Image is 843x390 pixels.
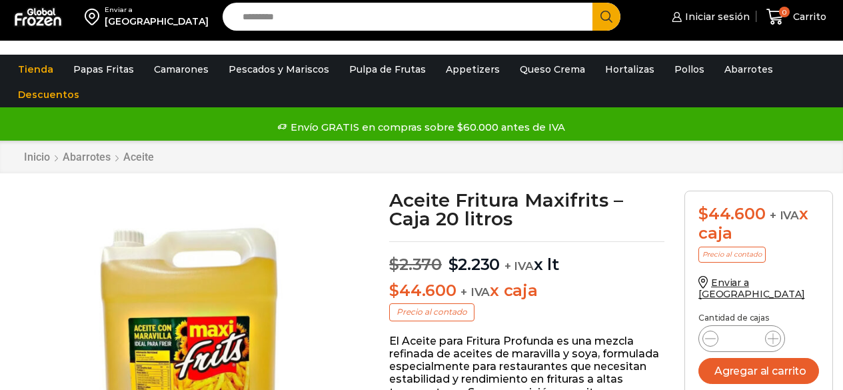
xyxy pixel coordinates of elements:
[770,209,799,222] span: + IVA
[592,3,620,31] button: Search button
[147,57,215,82] a: Camarones
[598,57,661,82] a: Hortalizas
[222,57,336,82] a: Pescados y Mariscos
[439,57,506,82] a: Appetizers
[504,259,534,273] span: + IVA
[389,281,456,300] bdi: 44.600
[698,358,819,384] button: Agregar al carrito
[698,247,766,263] p: Precio al contado
[11,82,86,107] a: Descuentos
[698,277,805,300] a: Enviar a [GEOGRAPHIC_DATA]
[105,15,209,28] div: [GEOGRAPHIC_DATA]
[698,313,819,323] p: Cantidad de cajas
[389,281,664,301] p: x caja
[62,151,111,163] a: Abarrotes
[389,191,664,228] h1: Aceite Fritura Maxifrits – Caja 20 litros
[389,281,399,300] span: $
[448,255,458,274] span: $
[682,10,750,23] span: Iniciar sesión
[23,151,155,163] nav: Breadcrumb
[23,151,51,163] a: Inicio
[343,57,432,82] a: Pulpa de Frutas
[513,57,592,82] a: Queso Crema
[85,5,105,28] img: address-field-icon.svg
[389,241,664,275] p: x lt
[448,255,500,274] bdi: 2.230
[389,255,399,274] span: $
[698,204,765,223] bdi: 44.600
[698,204,708,223] span: $
[389,303,474,321] p: Precio al contado
[718,57,780,82] a: Abarrotes
[11,57,60,82] a: Tienda
[779,7,790,17] span: 0
[67,57,141,82] a: Papas Fritas
[460,285,490,299] span: + IVA
[668,57,711,82] a: Pollos
[668,3,750,30] a: Iniciar sesión
[763,1,830,33] a: 0 Carrito
[105,5,209,15] div: Enviar a
[389,255,442,274] bdi: 2.370
[123,151,155,163] a: Aceite
[790,10,826,23] span: Carrito
[698,205,819,243] div: x caja
[729,329,754,348] input: Product quantity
